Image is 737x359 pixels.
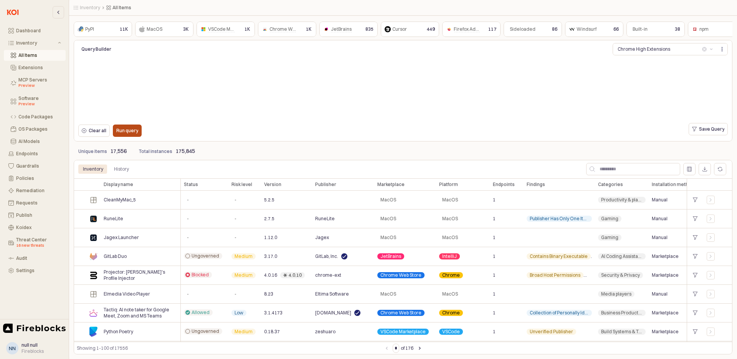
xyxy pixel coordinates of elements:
span: Productivity & planning [601,197,643,203]
span: Publisher [315,181,336,188]
span: Business Productivity [601,310,643,316]
button: nn [6,342,18,354]
button: Inventory [4,38,66,48]
span: Chrome Web Store [269,26,311,32]
button: Next page [415,344,424,353]
p: 38 [675,26,680,33]
button: Audit [4,253,66,264]
span: Ungoverned [192,328,219,334]
button: Run query [113,125,142,137]
span: Low [235,310,243,316]
div: 16 new threats [16,243,61,249]
p: Total instances [139,148,172,155]
span: Communication With Expired Domain [588,272,647,278]
div: Audit [16,256,61,261]
span: Categories [598,181,623,188]
span: 1.12.0 [264,234,277,241]
span: Collection of Personally Identifiable Information [530,310,589,316]
span: MacOS [442,216,458,222]
p: 11K [120,26,128,33]
span: Chrome Web Store [380,310,421,316]
span: Marketplace [652,253,679,259]
span: Display name [104,181,133,188]
span: Jagex Launcher [104,234,139,241]
div: Inventory [78,165,108,174]
span: 5.2.5 [264,197,274,203]
div: Fireblocks [21,348,44,354]
span: Manual [652,197,668,203]
div: npm [699,25,709,33]
span: 0.18.37 [264,329,280,335]
div: Chrome High Extensions [618,45,670,53]
span: CleanMyMac_5 [104,197,136,203]
span: Chrome Web Store [380,272,421,278]
span: Jagex [315,234,329,241]
span: JetBrains [331,26,352,32]
div: Windsurf66 [565,22,623,37]
span: RuneLite [315,216,335,222]
button: Software [4,93,66,110]
button: Dashboard [4,25,66,36]
div: Firefox Add-ons117 [442,22,501,37]
div: Showing 1-100 of 17556 [77,344,382,352]
p: 86 [552,26,557,33]
div: + [690,327,701,337]
span: null null [21,342,38,348]
button: Extensions [4,62,66,73]
button: Code Packages [4,111,66,122]
div: Koidex [16,225,61,230]
span: 1 [493,272,496,278]
p: 835 [365,26,373,33]
div: + [690,289,701,299]
div: Built-in38 [626,22,685,37]
div: + [690,233,701,243]
span: Gaming [601,234,618,241]
div: + [690,195,701,205]
p: 449 [427,26,435,33]
div: Cursor [392,25,407,33]
span: MacOS [380,234,396,241]
span: Platform [439,181,458,188]
div: + [690,308,701,318]
span: - [187,216,189,222]
div: + [690,270,701,280]
span: Broad Host Permissions [530,272,580,278]
span: Media players [601,291,631,297]
button: OS Packages [4,124,66,135]
button: Settings [4,265,66,276]
p: 3K [183,26,189,33]
span: JetBrains [380,253,401,259]
span: 1 [493,197,496,203]
span: GitLab Duo [104,253,127,259]
span: Manual [652,291,668,297]
span: - [187,291,189,297]
p: Clear all [89,128,106,134]
span: Marketplace [652,310,679,316]
span: Marketplace [377,181,405,188]
p: 117 [488,26,496,33]
div: JetBrains835 [319,22,378,37]
button: Publish [4,210,66,221]
span: chrome-ext [315,272,341,278]
button: MCP Servers [4,75,66,91]
div: Preview [18,101,61,107]
button: Requests [4,198,66,208]
div: MacOS [147,25,162,33]
div: Endpoints [16,151,61,156]
div: Settings [16,268,61,273]
span: Allowed [192,309,210,316]
span: 3.17.0 [264,253,277,259]
div: Threat Center [16,237,61,249]
span: 1 [493,234,496,241]
button: Guardrails [4,161,66,171]
span: Unverified Publisher [530,329,573,335]
p: Run query [116,128,138,134]
div: Policies [16,176,61,181]
div: Cursor449 [381,22,439,37]
p: 175,845 [175,147,195,155]
div: Publish [16,213,61,218]
span: GitLab, Inc. [315,253,338,259]
span: Contains Binary Executable [530,253,588,259]
span: 2.7.5 [264,216,274,222]
span: Manual [652,216,668,222]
